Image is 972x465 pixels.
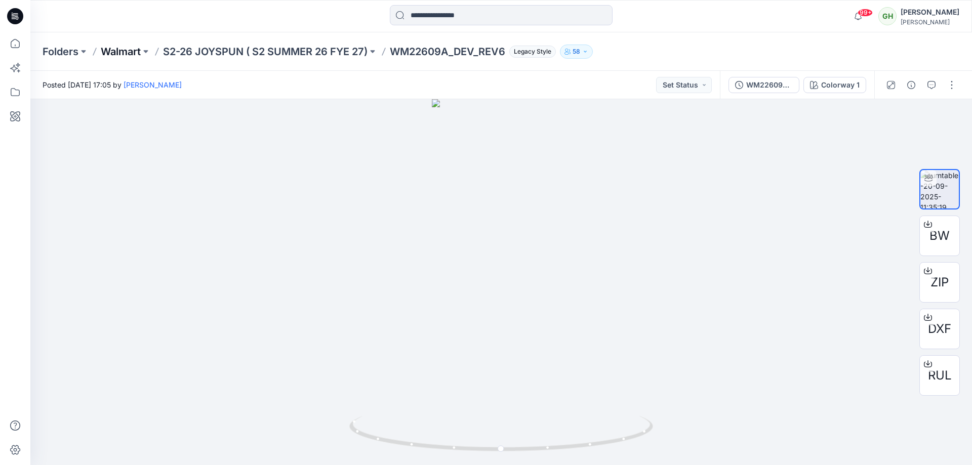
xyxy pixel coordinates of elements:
[930,273,949,291] span: ZIP
[43,45,78,59] a: Folders
[560,45,593,59] button: 58
[903,77,919,93] button: Details
[505,45,556,59] button: Legacy Style
[929,227,950,245] span: BW
[573,46,580,57] p: 58
[901,6,959,18] div: [PERSON_NAME]
[901,18,959,26] div: [PERSON_NAME]
[728,77,799,93] button: WM22609A_DEV_REV6
[746,79,793,91] div: WM22609A_DEV_REV6
[858,9,873,17] span: 99+
[803,77,866,93] button: Colorway 1
[928,366,952,385] span: RUL
[101,45,141,59] a: Walmart
[821,79,860,91] div: Colorway 1
[920,170,959,208] img: turntable-20-09-2025-11:35:19
[878,7,897,25] div: GH
[928,320,951,338] span: DXF
[43,79,182,90] span: Posted [DATE] 17:05 by
[163,45,368,59] a: S2-26 JOYSPUN ( S2 SUMMER 26 FYE 27)
[509,46,556,58] span: Legacy Style
[390,45,505,59] p: WM22609A_DEV_REV6
[124,80,182,89] a: [PERSON_NAME]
